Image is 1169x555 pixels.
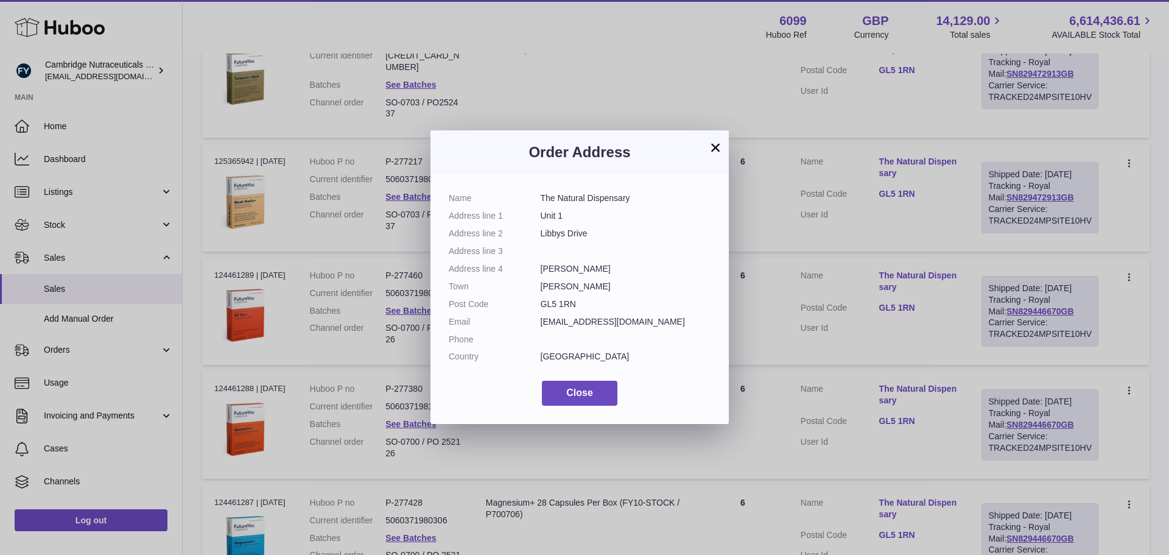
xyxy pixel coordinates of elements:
dt: Name [449,193,541,204]
dd: GL5 1RN [541,299,711,310]
dt: Phone [449,334,541,345]
dd: [EMAIL_ADDRESS][DOMAIN_NAME] [541,316,711,328]
dt: Address line 4 [449,263,541,275]
dt: Post Code [449,299,541,310]
dd: [GEOGRAPHIC_DATA] [541,351,711,362]
dd: [PERSON_NAME] [541,281,711,292]
button: × [708,140,723,155]
dt: Address line 3 [449,246,541,257]
button: Close [542,381,617,406]
dt: Address line 1 [449,210,541,222]
dd: The Natural Dispensary [541,193,711,204]
span: Close [566,387,593,398]
dt: Email [449,316,541,328]
dd: Libbys Drive [541,228,711,239]
dt: Country [449,351,541,362]
h3: Order Address [449,143,711,162]
dt: Address line 2 [449,228,541,239]
dd: [PERSON_NAME] [541,263,711,275]
dd: Unit 1 [541,210,711,222]
dt: Town [449,281,541,292]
